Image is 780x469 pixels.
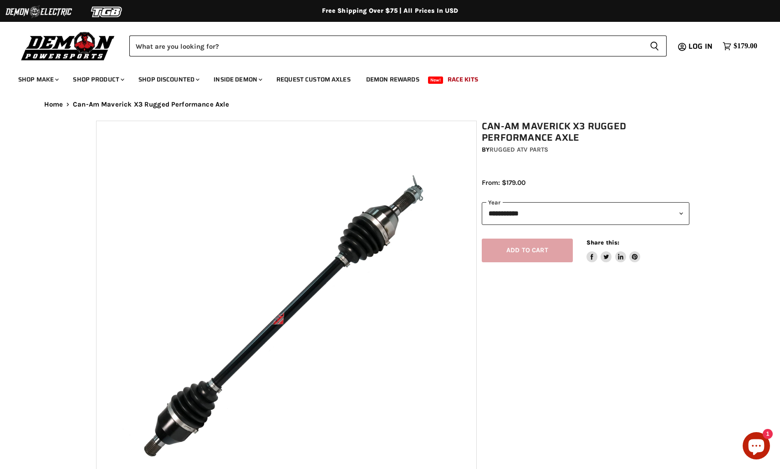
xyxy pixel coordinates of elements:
ul: Main menu [11,66,755,89]
a: Shop Discounted [132,70,205,89]
span: From: $179.00 [482,178,525,187]
a: Race Kits [441,70,485,89]
a: Request Custom Axles [270,70,357,89]
select: year [482,202,689,224]
h1: Can-Am Maverick X3 Rugged Performance Axle [482,121,689,143]
img: TGB Logo 2 [73,3,141,20]
div: Free Shipping Over $75 | All Prices In USD [26,7,755,15]
inbox-online-store-chat: Shopify online store chat [740,432,773,462]
form: Product [129,36,667,56]
a: Home [44,101,63,108]
aside: Share this: [586,239,641,263]
span: Log in [688,41,713,52]
a: Shop Product [66,70,130,89]
span: Can-Am Maverick X3 Rugged Performance Axle [73,101,229,108]
span: Share this: [586,239,619,246]
span: New! [428,76,444,84]
input: Search [129,36,642,56]
a: Demon Rewards [359,70,426,89]
a: Shop Make [11,70,64,89]
img: Demon Electric Logo 2 [5,3,73,20]
a: Inside Demon [207,70,268,89]
a: Log in [684,42,718,51]
a: $179.00 [718,40,762,53]
div: by [482,145,689,155]
a: Rugged ATV Parts [489,146,548,153]
span: $179.00 [734,42,757,51]
button: Search [642,36,667,56]
img: Demon Powersports [18,30,118,62]
nav: Breadcrumbs [26,101,755,108]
